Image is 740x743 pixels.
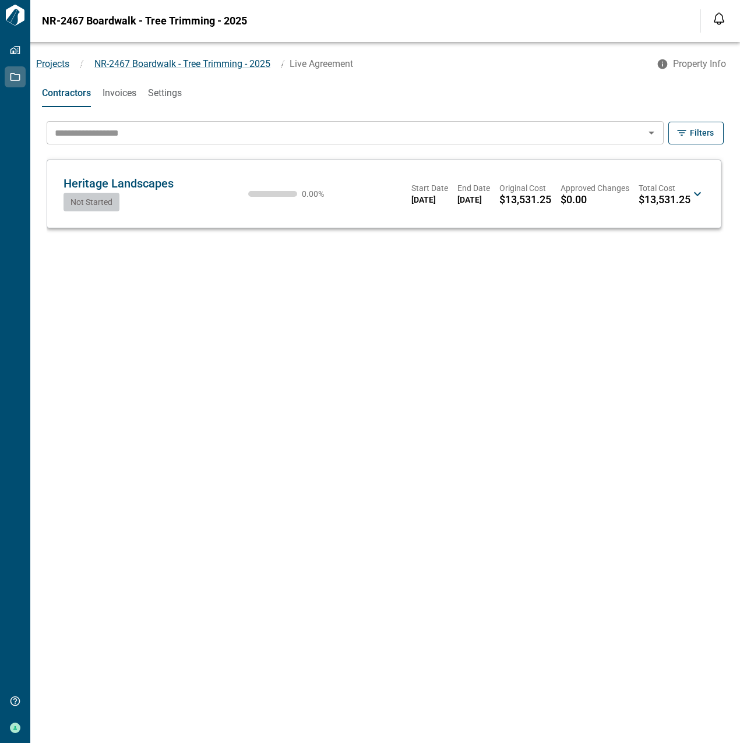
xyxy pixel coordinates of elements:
[710,9,728,28] button: Open notification feed
[457,182,490,194] span: End Date
[499,194,551,206] span: $13,531.25
[457,194,490,206] span: [DATE]
[302,190,337,198] span: 0.00 %
[64,176,174,190] span: Heritage Landscapes
[42,15,247,27] span: NR-2467 Boardwalk - Tree Trimming - 2025
[103,87,136,99] span: Invoices
[639,194,690,206] span: $13,531.25
[639,182,690,194] span: Total Cost
[561,194,587,206] span: $0.00
[499,182,551,194] span: Original Cost
[30,79,740,107] div: base tabs
[42,87,91,99] span: Contractors
[650,54,735,75] button: Property Info
[561,182,629,194] span: Approved Changes
[30,57,650,71] nav: breadcrumb
[411,194,448,206] span: [DATE]
[690,127,714,139] span: Filters
[673,58,726,70] span: Property Info
[411,182,448,194] span: Start Date
[94,58,270,69] span: NR-2467 Boardwalk - Tree Trimming - 2025
[36,58,69,69] a: Projects
[290,58,353,69] span: Live Agreement
[71,197,112,207] span: Not Started
[148,87,182,99] span: Settings
[668,122,724,144] button: Filters
[643,125,660,141] button: Open
[59,169,709,218] div: Heritage LandscapesNot Started0.00%Start Date[DATE]End Date[DATE]Original Cost$13,531.25Approved ...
